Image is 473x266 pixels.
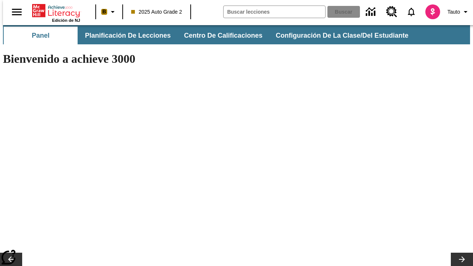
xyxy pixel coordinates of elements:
a: Centro de recursos, Se abrirá en una pestaña nueva. [382,2,402,22]
a: Centro de información [361,2,382,22]
div: Subbarra de navegación [3,27,415,44]
button: Planificación de lecciones [79,27,177,44]
button: Boost El color de la clase es anaranjado claro. Cambiar el color de la clase. [98,5,120,18]
button: Abrir el menú lateral [6,1,28,23]
span: Centro de calificaciones [184,31,262,40]
button: Centro de calificaciones [178,27,268,44]
div: Subbarra de navegación [3,25,470,44]
span: Configuración de la clase/del estudiante [276,31,408,40]
button: Panel [4,27,78,44]
span: B [102,7,106,16]
span: Panel [32,31,50,40]
h1: Bienvenido a achieve 3000 [3,52,322,66]
span: Edición de NJ [52,18,80,23]
button: Configuración de la clase/del estudiante [270,27,414,44]
div: Portada [32,3,80,23]
button: Escoja un nuevo avatar [421,2,445,21]
a: Portada [32,3,80,18]
span: 2025 Auto Grade 2 [131,8,182,16]
button: Carrusel de lecciones, seguir [451,253,473,266]
button: Perfil/Configuración [445,5,473,18]
a: Notificaciones [402,2,421,21]
img: avatar image [425,4,440,19]
span: Planificación de lecciones [85,31,171,40]
span: Tauto [448,8,460,16]
input: Buscar campo [224,6,325,18]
